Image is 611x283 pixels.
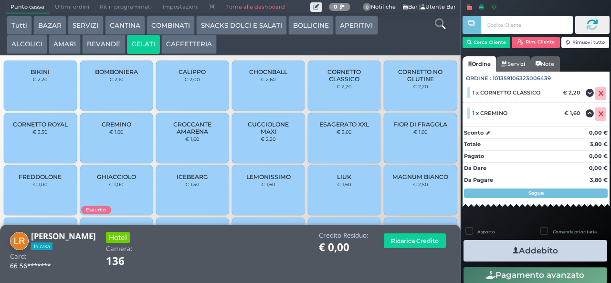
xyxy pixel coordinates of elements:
[32,129,48,135] small: € 2,50
[109,76,124,82] small: € 2,10
[106,245,133,252] h4: Camera:
[393,121,447,128] span: FIOR DI FRAGOLA
[109,181,124,187] small: € 1,00
[32,76,48,82] small: € 2,20
[127,35,160,54] button: GELATI
[413,129,428,135] small: € 1,60
[481,16,572,34] input: Codice Cliente
[10,253,27,260] h4: Card:
[49,35,81,54] button: AMARI
[528,190,544,196] strong: Segue
[464,141,481,147] strong: Totale
[319,232,369,239] h4: Credito Residuo:
[249,68,287,75] span: CHOCNBALL
[13,121,68,128] span: CORNETTO ROYAL
[530,56,559,72] a: Note
[337,84,352,89] small: € 2,20
[363,3,371,11] span: 0
[179,68,206,75] span: CALIPPO
[33,16,66,35] button: BAZAR
[337,173,351,180] span: LIUK
[81,206,111,214] span: Esaurito
[31,242,53,250] span: In casa
[246,173,291,180] span: LEMONISSIMO
[5,0,50,14] span: Punto cassa
[31,231,96,241] b: [PERSON_NAME]
[221,0,290,14] a: Torna alla dashboard
[493,74,551,83] span: 101359106323006439
[185,181,200,187] small: € 1,50
[261,76,276,82] small: € 2,60
[337,181,351,187] small: € 1,60
[413,181,428,187] small: € 2,50
[392,173,448,180] span: MAGNUM BIANCO
[31,68,50,75] span: BIKINI
[464,129,484,137] strong: Sconto
[590,141,608,147] strong: 3,80 €
[561,37,610,48] button: Rimuovi tutto
[561,89,585,96] div: € 2,20
[7,16,32,35] button: Tutti
[33,181,48,187] small: € 1,00
[384,233,446,248] button: Ricarica Credito
[105,16,145,35] button: CANTINA
[496,56,530,72] a: Servizi
[10,232,29,251] img: Luigi rondinella
[95,68,138,75] span: BOMBONIERA
[7,35,47,54] button: ALCOLICI
[463,37,511,48] button: Cerca Cliente
[68,16,103,35] button: SERVIZI
[319,241,369,253] h1: € 0,00
[319,121,369,128] span: ESAGERATO XXL
[512,37,560,48] button: Rim. Cliente
[109,129,124,135] small: € 1,60
[590,177,608,183] strong: 3,80 €
[50,0,95,14] span: Ultimi ordini
[563,110,585,116] div: € 1,60
[464,240,607,262] button: Addebito
[97,173,136,180] span: GHIACCIOLO
[464,165,486,171] strong: Da Dare
[106,255,151,267] h1: 136
[466,74,491,83] span: Ordine :
[240,121,297,135] span: CUCCIOLONE MAXI
[158,0,204,14] span: Impostazioni
[463,56,496,72] a: Ordine
[95,0,157,14] span: Ritiri programmati
[161,35,217,54] button: CAFFETTERIA
[477,229,495,235] label: Asporto
[473,89,540,96] span: 1 x CORNETTO CLASSICO
[177,173,208,180] span: ICEBEARG
[589,153,608,159] strong: 0,00 €
[337,129,352,135] small: € 2,60
[102,121,131,128] span: CREMINO
[196,16,287,35] button: SNACKS DOLCI E SALATI
[553,229,597,235] label: Comanda prioritaria
[82,35,125,54] button: BEVANDE
[288,16,334,35] button: BOLLICINE
[589,165,608,171] strong: 0,00 €
[164,121,221,135] span: CROCCANTE AMARENA
[335,16,378,35] button: APERITIVI
[464,153,484,159] strong: Pagato
[185,136,200,142] small: € 1,60
[106,232,130,243] h3: Hotel
[473,110,507,116] span: 1 x CREMINO
[589,129,608,136] strong: 0,00 €
[19,173,62,180] span: FREDDOLONE
[184,76,200,82] small: € 2,00
[334,3,337,10] b: 0
[464,177,493,183] strong: Da Pagare
[147,16,195,35] button: COMBINATI
[316,68,373,83] span: CORNETTO CLASSICO
[413,84,428,89] small: € 2,20
[261,181,275,187] small: € 1,60
[261,136,276,142] small: € 2,20
[392,68,449,83] span: CORNETTO NO GLUTINE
